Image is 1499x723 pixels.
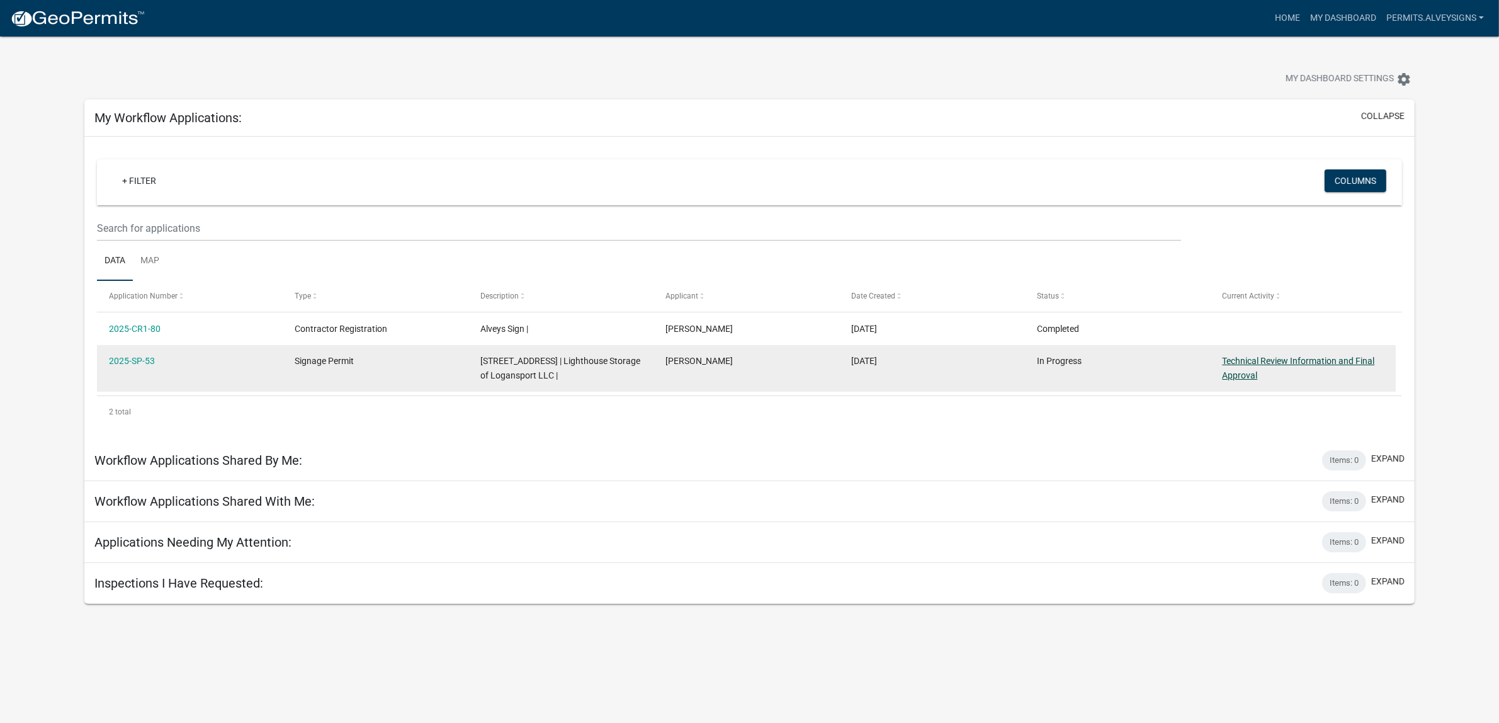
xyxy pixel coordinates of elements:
span: Kayla Rodenberg [665,356,733,366]
datatable-header-cell: Description [468,281,653,311]
span: 2625 E MARKET ST | Lighthouse Storage of Logansport LLC | [480,356,640,380]
datatable-header-cell: Current Activity [1210,281,1396,311]
a: Data [97,241,133,282]
button: collapse [1361,110,1405,123]
h5: Inspections I Have Requested: [94,576,263,591]
button: expand [1371,452,1405,465]
span: In Progress [1037,356,1082,366]
span: Description [480,292,519,300]
div: 2 total [97,396,1402,428]
datatable-header-cell: Applicant [653,281,839,311]
span: 08/18/2025 [851,324,877,334]
button: expand [1371,534,1405,547]
h5: My Workflow Applications: [94,110,242,125]
a: 2025-SP-53 [109,356,155,366]
span: My Dashboard Settings [1286,72,1394,87]
a: Permits.Alveysigns [1381,6,1489,30]
span: Kayla Rodenberg [665,324,733,334]
div: Items: 0 [1322,573,1366,593]
span: Date Created [851,292,895,300]
button: expand [1371,575,1405,588]
a: My Dashboard [1305,6,1381,30]
h5: Workflow Applications Shared With Me: [94,494,315,509]
span: Application Number [109,292,178,300]
div: Items: 0 [1322,450,1366,470]
button: expand [1371,493,1405,506]
span: Alveys Sign | [480,324,528,334]
div: Items: 0 [1322,532,1366,552]
i: settings [1396,72,1411,87]
a: + Filter [112,169,166,192]
div: collapse [84,137,1415,440]
a: Technical Review Information and Final Approval [1222,356,1374,380]
span: Type [295,292,311,300]
span: 08/07/2025 [851,356,877,366]
a: Home [1270,6,1305,30]
h5: Applications Needing My Attention: [94,535,291,550]
button: My Dashboard Settingssettings [1276,67,1422,91]
span: Completed [1037,324,1079,334]
span: Signage Permit [295,356,354,366]
span: Contractor Registration [295,324,387,334]
span: Current Activity [1222,292,1274,300]
datatable-header-cell: Type [283,281,468,311]
datatable-header-cell: Status [1025,281,1211,311]
datatable-header-cell: Application Number [97,281,283,311]
button: Columns [1325,169,1386,192]
datatable-header-cell: Date Created [839,281,1025,311]
a: 2025-CR1-80 [109,324,161,334]
span: Applicant [665,292,698,300]
span: Status [1037,292,1059,300]
div: Items: 0 [1322,491,1366,511]
input: Search for applications [97,215,1181,241]
h5: Workflow Applications Shared By Me: [94,453,302,468]
a: Map [133,241,167,282]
